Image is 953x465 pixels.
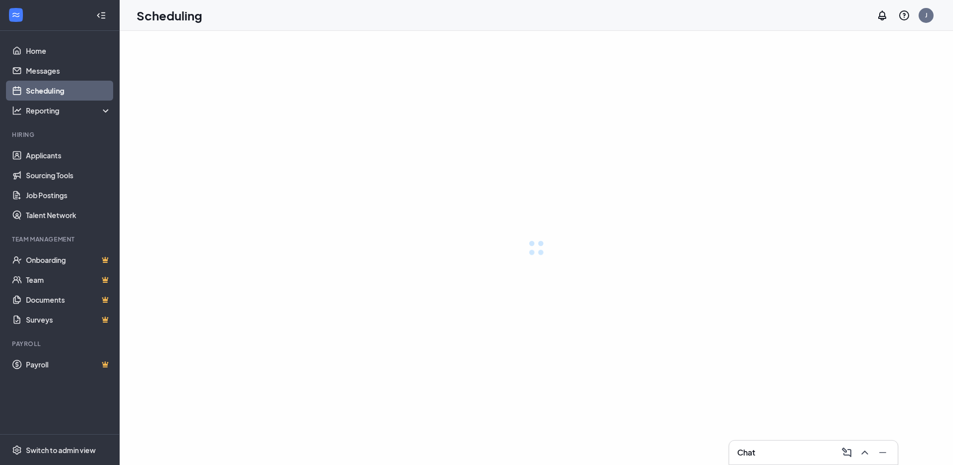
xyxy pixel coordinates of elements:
[859,447,871,459] svg: ChevronUp
[26,310,111,330] a: SurveysCrown
[838,445,854,461] button: ComposeMessage
[12,445,22,455] svg: Settings
[12,235,109,243] div: Team Management
[26,205,111,225] a: Talent Network
[12,340,109,348] div: Payroll
[137,7,202,24] h1: Scheduling
[26,145,111,165] a: Applicants
[26,290,111,310] a: DocumentsCrown
[925,11,928,19] div: J
[874,445,890,461] button: Minimize
[26,61,111,81] a: Messages
[876,9,888,21] svg: Notifications
[26,270,111,290] a: TeamCrown
[12,130,109,139] div: Hiring
[856,445,872,461] button: ChevronUp
[877,447,889,459] svg: Minimize
[26,81,111,101] a: Scheduling
[841,447,853,459] svg: ComposeMessage
[96,10,106,20] svg: Collapse
[26,250,111,270] a: OnboardingCrown
[26,185,111,205] a: Job Postings
[898,9,910,21] svg: QuestionInfo
[26,41,111,61] a: Home
[11,10,21,20] svg: WorkstreamLogo
[26,106,112,116] div: Reporting
[12,106,22,116] svg: Analysis
[26,165,111,185] a: Sourcing Tools
[26,445,96,455] div: Switch to admin view
[737,447,755,458] h3: Chat
[26,354,111,374] a: PayrollCrown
